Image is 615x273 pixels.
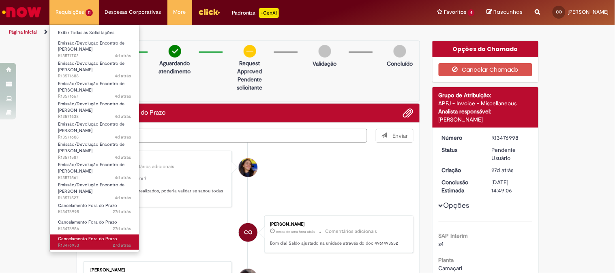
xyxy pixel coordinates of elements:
[50,160,139,178] a: Aberto R13571561 : Emissão/Devolução Encontro de Contas Fornecedor
[58,40,124,53] span: Emissão/Devolução Encontro de [PERSON_NAME]
[155,59,195,75] p: Aguardando atendimento
[50,79,139,97] a: Aberto R13571667 : Emissão/Devolução Encontro de Contas Fornecedor
[115,113,131,119] time: 26/09/2025 16:32:33
[244,223,252,242] span: CO
[115,175,131,181] time: 26/09/2025 16:22:34
[439,264,463,272] span: Camaçari
[439,91,532,99] div: Grupo de Atribuição:
[58,242,131,249] span: R13476933
[56,8,84,16] span: Requisições
[58,219,117,225] span: Cancelamento Fora do Prazo
[115,134,131,140] span: 4d atrás
[50,235,139,250] a: Aberto R13476933 : Cancelamento Fora do Prazo
[115,93,131,99] span: 4d atrás
[239,158,257,177] div: Barbara Luiza de Oliveira Ferreira
[325,228,377,235] small: Comentários adicionais
[115,53,131,59] time: 26/09/2025 16:42:17
[113,226,131,232] span: 27d atrás
[58,73,131,79] span: R13571688
[91,268,226,273] div: [PERSON_NAME]
[115,134,131,140] time: 26/09/2025 16:29:16
[439,115,532,124] div: [PERSON_NAME]
[436,134,486,142] dt: Número
[58,175,131,181] span: R13571561
[230,59,270,75] p: request approved
[105,8,161,16] span: Despesas Corporativas
[556,9,562,15] span: CO
[58,53,131,59] span: R13571702
[492,134,529,142] div: R13476998
[568,9,609,15] span: [PERSON_NAME]
[115,154,131,160] span: 4d atrás
[83,129,368,143] textarea: Digite sua mensagem aqui...
[58,209,131,215] span: R13476998
[113,209,131,215] span: 27d atrás
[50,140,139,158] a: Aberto R13571587 : Emissão/Devolução Encontro de Contas Fornecedor
[58,195,131,201] span: R13571527
[436,166,486,174] dt: Criação
[58,81,124,93] span: Emissão/Devolução Encontro de [PERSON_NAME]
[58,101,124,113] span: Emissão/Devolução Encontro de [PERSON_NAME]
[468,9,475,16] span: 4
[433,41,538,57] div: Opções do Chamado
[50,100,139,117] a: Aberto R13571638 : Emissão/Devolução Encontro de Contas Fornecedor
[394,45,406,58] img: img-circle-grey.png
[58,93,131,100] span: R13571667
[270,222,405,227] div: [PERSON_NAME]
[91,157,226,162] div: [PERSON_NAME]
[58,121,124,134] span: Emissão/Devolução Encontro de [PERSON_NAME]
[198,6,220,18] img: click_logo_yellow_360x200.png
[115,73,131,79] span: 4d atrás
[439,232,468,239] b: SAP Interim
[439,99,532,107] div: APFJ - Invoice - Miscellaneous
[270,240,405,247] p: Bom dia! Saldo ajustado na unidade através do doc 4961493552
[492,146,529,162] div: Pendente Usuário
[1,4,43,20] img: ServiceNow
[58,134,131,141] span: R13571608
[58,236,117,242] span: Cancelamento Fora do Prazo
[174,8,186,16] span: More
[50,39,139,56] a: Aberto R13571702 : Emissão/Devolução Encontro de Contas Fornecedor
[50,201,139,216] a: Aberto R13476998 : Cancelamento Fora do Prazo
[9,29,37,35] a: Página inicial
[276,229,315,234] time: 30/09/2025 08:01:17
[232,8,279,18] div: Padroniza
[244,45,256,58] img: circle-minus.png
[113,226,131,232] time: 03/09/2025 13:42:10
[58,203,117,209] span: Cancelamento Fora do Prazo
[50,120,139,137] a: Aberto R13571608 : Emissão/Devolução Encontro de Contas Fornecedor
[91,175,226,201] p: Bom dia Camila, tudo bem ? Todos os ajustes foram realizados, poderia validar se sanou todas as p...
[113,209,131,215] time: 03/09/2025 13:49:04
[492,166,514,174] time: 03/09/2025 13:49:02
[58,113,131,120] span: R13571638
[115,73,131,79] time: 26/09/2025 16:39:07
[276,229,315,234] span: cerca de uma hora atrás
[113,242,131,248] time: 03/09/2025 13:36:30
[319,45,331,58] img: img-circle-grey.png
[487,9,523,16] a: Rascunhos
[239,223,257,242] div: Camila Moura Oliveira
[58,154,131,161] span: R13571587
[86,9,93,16] span: 11
[58,60,124,73] span: Emissão/Devolução Encontro de [PERSON_NAME]
[230,75,270,92] p: Pendente solicitante
[436,178,486,194] dt: Conclusão Estimada
[436,146,486,154] dt: Status
[50,28,139,37] a: Exibir Todas as Solicitações
[115,53,131,59] span: 4d atrás
[123,163,175,170] small: Comentários adicionais
[115,113,131,119] span: 4d atrás
[113,242,131,248] span: 27d atrás
[49,24,139,252] ul: Requisições
[58,162,124,174] span: Emissão/Devolução Encontro de [PERSON_NAME]
[169,45,181,58] img: check-circle-green.png
[58,141,124,154] span: Emissão/Devolução Encontro de [PERSON_NAME]
[58,226,131,232] span: R13476956
[115,175,131,181] span: 4d atrás
[313,60,337,68] p: Validação
[494,8,523,16] span: Rascunhos
[492,166,529,174] div: 03/09/2025 13:49:02
[444,8,466,16] span: Favoritos
[492,166,514,174] span: 27d atrás
[50,181,139,198] a: Aberto R13571527 : Emissão/Devolução Encontro de Contas Fornecedor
